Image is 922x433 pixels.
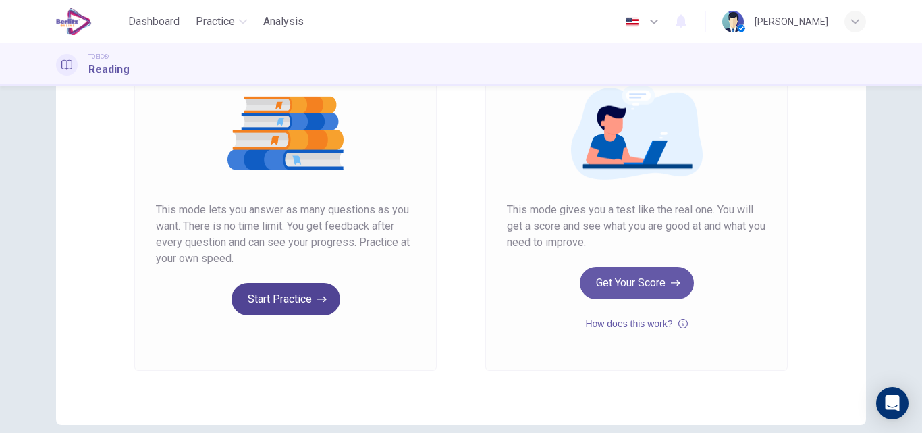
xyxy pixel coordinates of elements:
[56,8,92,35] img: EduSynch logo
[585,315,687,332] button: How does this work?
[624,17,641,27] img: en
[88,61,130,78] h1: Reading
[263,14,304,30] span: Analysis
[232,283,340,315] button: Start Practice
[507,202,766,251] span: This mode gives you a test like the real one. You will get a score and see what you are good at a...
[156,202,415,267] span: This mode lets you answer as many questions as you want. There is no time limit. You get feedback...
[88,52,109,61] span: TOEIC®
[56,8,123,35] a: EduSynch logo
[580,267,694,299] button: Get Your Score
[722,11,744,32] img: Profile picture
[128,14,180,30] span: Dashboard
[123,9,185,34] button: Dashboard
[876,387,909,419] div: Open Intercom Messenger
[755,14,828,30] div: [PERSON_NAME]
[190,9,252,34] button: Practice
[196,14,235,30] span: Practice
[258,9,309,34] button: Analysis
